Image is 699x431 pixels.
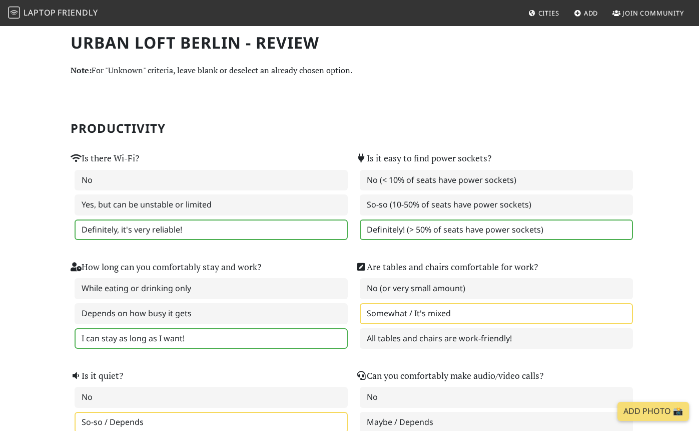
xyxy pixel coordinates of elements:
a: Add Photo 📸 [617,402,689,421]
span: Laptop [24,7,56,18]
h1: URBAN LOFT Berlin - Review [71,33,629,52]
label: So-so (10-50% of seats have power sockets) [360,194,633,215]
label: I can stay as long as I want! [75,328,348,349]
span: Cities [538,9,559,18]
label: Definitely! (> 50% of seats have power sockets) [360,220,633,241]
label: Are tables and chairs comfortable for work? [356,260,538,274]
span: Friendly [58,7,98,18]
label: No [75,170,348,191]
a: Cities [524,4,563,22]
a: Join Community [608,4,688,22]
h2: Productivity [71,121,629,136]
img: LaptopFriendly [8,7,20,19]
a: Add [570,4,602,22]
label: Somewhat / It's mixed [360,303,633,324]
label: Is there Wi-Fi? [71,151,139,165]
label: While eating or drinking only [75,278,348,299]
label: Definitely, it's very reliable! [75,220,348,241]
span: Add [584,9,598,18]
label: Is it easy to find power sockets? [356,151,491,165]
label: All tables and chairs are work-friendly! [360,328,633,349]
label: Yes, but can be unstable or limited [75,194,348,215]
label: No (or very small amount) [360,278,633,299]
a: LaptopFriendly LaptopFriendly [8,5,98,22]
strong: Note: [71,65,92,76]
label: No (< 10% of seats have power sockets) [360,170,633,191]
label: Can you comfortably make audio/video calls? [356,369,543,383]
label: No [75,387,348,408]
label: Is it quiet? [71,369,123,383]
label: No [360,387,633,408]
label: Depends on how busy it gets [75,303,348,324]
span: Join Community [622,9,684,18]
p: For "Unknown" criteria, leave blank or deselect an already chosen option. [71,64,629,77]
label: How long can you comfortably stay and work? [71,260,261,274]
